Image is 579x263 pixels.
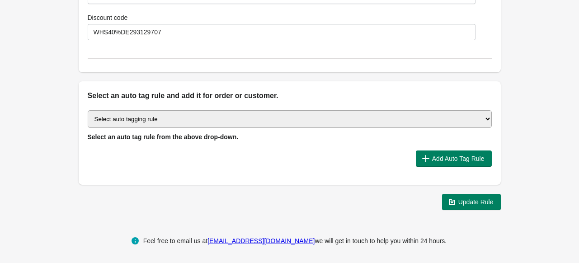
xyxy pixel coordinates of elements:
button: Update Rule [442,194,501,210]
h2: Select an auto tag rule and add it for order or customer. [88,90,492,101]
input: Discount code [88,24,475,40]
a: [EMAIL_ADDRESS][DOMAIN_NAME] [207,237,315,244]
div: Feel free to email us at we will get in touch to help you within 24 hours. [143,235,447,246]
label: Discount code [88,13,128,22]
span: Select an auto tag rule from the above drop-down. [88,133,239,141]
span: Update Rule [458,198,494,206]
span: Add Auto Tag Rule [432,155,485,162]
button: Add Auto Tag Rule [416,150,492,167]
